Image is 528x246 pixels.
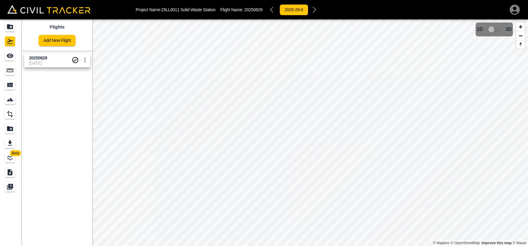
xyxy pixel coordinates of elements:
[136,7,215,12] p: Project Name: 25LL0011 Solid Waste Station
[220,7,262,12] p: Flight Name:
[516,31,525,40] button: Zoom out
[516,22,525,31] button: Zoom in
[513,241,526,245] a: Maxar
[7,5,90,13] img: Civil Tracker
[516,40,525,49] button: Reset bearing to north
[244,7,262,12] span: 20250829
[93,19,528,246] canvas: Map
[477,27,483,32] span: 2D
[506,27,512,32] span: 3D
[451,241,480,245] a: OpenStreetMap
[482,241,512,245] a: Map feedback
[433,241,449,245] a: Mapbox
[486,24,503,35] span: 3D model not uploaded yet
[279,4,308,15] button: 2025-29-8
